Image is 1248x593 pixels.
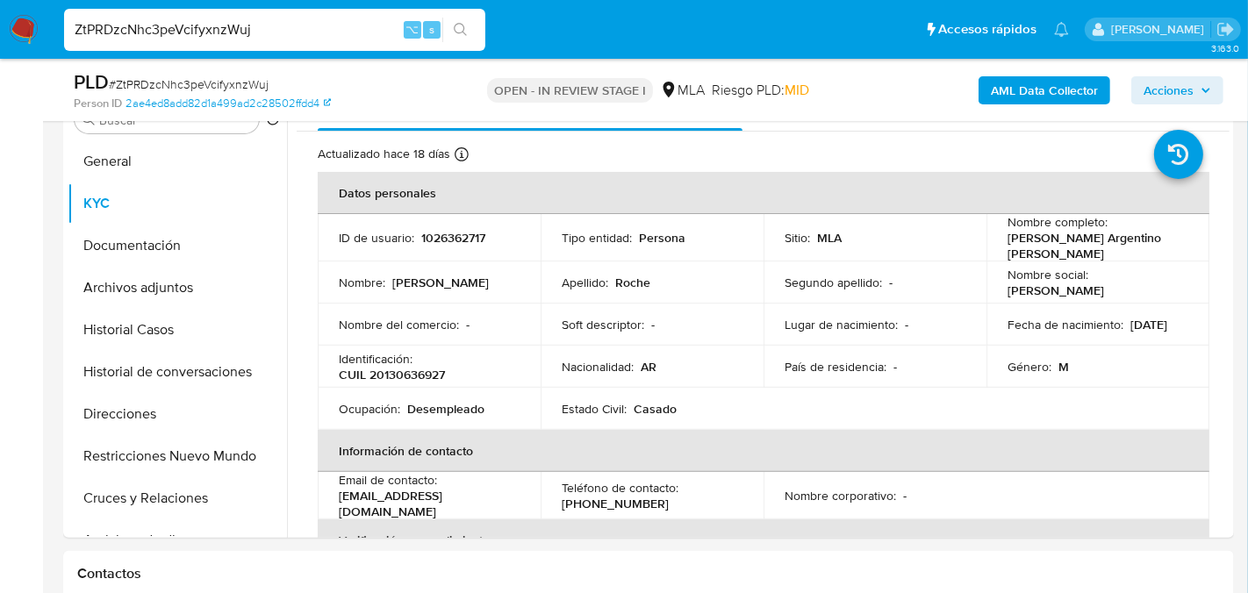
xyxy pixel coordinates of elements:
[712,81,809,100] span: Riesgo PLD:
[1008,267,1088,282] p: Nombre social :
[1008,230,1181,261] p: [PERSON_NAME] Argentino [PERSON_NAME]
[785,230,810,246] p: Sitio :
[562,359,634,375] p: Nacionalidad :
[68,225,287,267] button: Documentación
[1130,317,1167,332] p: [DATE]
[651,317,655,332] p: -
[905,317,908,332] p: -
[634,401,677,417] p: Casado
[77,565,1220,582] h1: Contactos
[339,317,459,332] p: Nombre del comercio :
[817,230,842,246] p: MLA
[1111,21,1210,38] p: gabriela.sanchez@mercadolibre.com
[641,359,656,375] p: AR
[266,112,280,132] button: Volver al orden por defecto
[1008,282,1104,298] p: [PERSON_NAME]
[339,351,412,367] p: Identificación :
[429,21,434,38] span: s
[562,480,678,496] p: Teléfono de contacto :
[405,21,419,38] span: ⌥
[339,401,400,417] p: Ocupación :
[785,317,898,332] p: Lugar de nacimiento :
[785,275,882,290] p: Segundo apellido :
[562,230,632,246] p: Tipo entidad :
[487,78,653,103] p: OPEN - IN REVIEW STAGE I
[1054,22,1069,37] a: Notificaciones
[903,488,907,504] p: -
[785,80,809,100] span: MID
[639,230,685,246] p: Persona
[126,96,331,111] a: 2ae4ed8add82d1a499ad2c28502ffdd4
[421,230,485,246] p: 1026362717
[562,496,669,511] p: [PHONE_NUMBER]
[68,435,287,477] button: Restricciones Nuevo Mundo
[938,20,1036,39] span: Accesos rápidos
[318,172,1209,214] th: Datos personales
[1008,359,1051,375] p: Género :
[1008,317,1123,332] p: Fecha de nacimiento :
[318,519,1209,561] th: Verificación y cumplimiento
[785,359,886,375] p: País de residencia :
[339,488,513,519] p: [EMAIL_ADDRESS][DOMAIN_NAME]
[339,230,414,246] p: ID de usuario :
[1008,214,1108,230] p: Nombre completo :
[68,140,287,182] button: General
[1144,76,1194,104] span: Acciones
[893,359,897,375] p: -
[991,76,1098,104] b: AML Data Collector
[68,393,287,435] button: Direcciones
[74,68,109,96] b: PLD
[1058,359,1069,375] p: M
[64,18,485,41] input: Buscar usuario o caso...
[68,477,287,519] button: Cruces y Relaciones
[68,309,287,351] button: Historial Casos
[562,317,644,332] p: Soft descriptor :
[785,488,896,504] p: Nombre corporativo :
[1216,20,1235,39] a: Salir
[339,472,437,488] p: Email de contacto :
[562,275,608,290] p: Apellido :
[339,367,445,382] p: CUIL 20130636927
[109,75,269,93] span: # ZtPRDzcNhc3peVcifyxnzWuj
[68,519,287,561] button: Anticipos de dinero
[466,317,470,332] p: -
[1211,41,1239,55] span: 3.163.0
[615,275,650,290] p: Roche
[339,275,385,290] p: Nombre :
[74,96,122,111] b: Person ID
[1131,76,1223,104] button: Acciones
[318,430,1209,472] th: Información de contacto
[318,146,450,162] p: Actualizado hace 18 días
[68,267,287,309] button: Archivos adjuntos
[442,18,478,42] button: search-icon
[392,275,489,290] p: [PERSON_NAME]
[68,351,287,393] button: Historial de conversaciones
[889,275,893,290] p: -
[68,182,287,225] button: KYC
[407,401,484,417] p: Desempleado
[979,76,1110,104] button: AML Data Collector
[562,401,627,417] p: Estado Civil :
[660,81,705,100] div: MLA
